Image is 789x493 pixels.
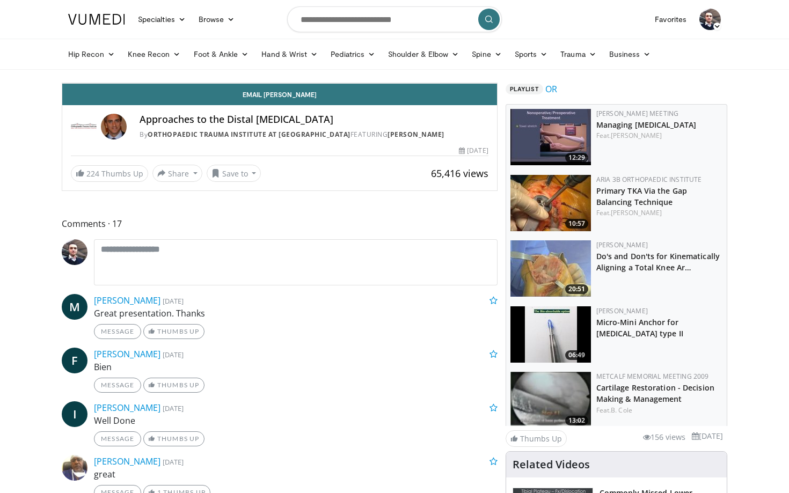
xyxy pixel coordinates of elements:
[192,9,242,30] a: Browse
[94,295,160,306] a: [PERSON_NAME]
[596,208,722,218] div: Feat.
[510,372,591,428] img: cole_4.png.150x105_q85_crop-smart_upscale.jpg
[510,306,591,363] a: 06:49
[648,9,693,30] a: Favorites
[596,120,696,130] a: Managing [MEDICAL_DATA]
[71,165,148,182] a: 224 Thumbs Up
[565,416,588,425] span: 13:02
[510,240,591,297] a: 20:51
[699,9,721,30] img: Avatar
[187,43,255,65] a: Foot & Ankle
[465,43,508,65] a: Spine
[140,114,488,126] h4: Approaches to the Distal [MEDICAL_DATA]
[565,153,588,163] span: 12:29
[62,348,87,373] a: F
[86,168,99,179] span: 224
[596,175,702,184] a: Aria 3B Orthopaedic Institute
[611,131,662,140] a: [PERSON_NAME]
[510,372,591,428] a: 13:02
[643,431,685,443] li: 156 views
[62,83,497,84] video-js: Video Player
[510,109,591,165] a: 12:29
[62,294,87,320] a: M
[163,457,184,467] small: [DATE]
[62,217,498,231] span: Comments 17
[121,43,187,65] a: Knee Recon
[596,109,679,118] a: [PERSON_NAME] Meeting
[94,414,498,427] p: Well Done
[94,402,160,414] a: [PERSON_NAME]
[431,167,488,180] span: 65,416 views
[62,239,87,265] img: Avatar
[459,146,488,156] div: [DATE]
[163,403,184,413] small: [DATE]
[62,455,87,481] img: Avatar
[140,130,488,139] div: By FEATURING
[596,251,720,273] a: Do's and Don'ts for Kinematically Aligning a Total Knee Ar…
[163,296,184,306] small: [DATE]
[603,43,657,65] a: Business
[596,317,683,339] a: Micro-Mini Anchor for [MEDICAL_DATA] type II
[62,43,121,65] a: Hip Recon
[101,114,127,139] img: Avatar
[596,406,722,415] div: Feat.
[506,430,567,447] a: Thumbs Up
[510,175,591,231] a: 10:57
[565,219,588,229] span: 10:57
[510,175,591,231] img: 761519_3.png.150x105_q85_crop-smart_upscale.jpg
[143,324,204,339] a: Thumbs Up
[382,43,465,65] a: Shoulder & Elbow
[513,458,590,471] h4: Related Videos
[94,348,160,360] a: [PERSON_NAME]
[71,114,97,139] img: Orthopaedic Trauma Institute at UCSF
[62,84,497,105] a: Email [PERSON_NAME]
[163,350,184,359] small: [DATE]
[152,165,202,182] button: Share
[131,9,192,30] a: Specialties
[508,43,554,65] a: Sports
[388,130,444,139] a: [PERSON_NAME]
[324,43,382,65] a: Pediatrics
[94,324,141,339] a: Message
[565,350,588,360] span: 06:49
[143,431,204,446] a: Thumbs Up
[596,240,648,249] a: [PERSON_NAME]
[62,401,87,427] a: I
[510,109,591,165] img: FZUcRHgrY5h1eNdH4xMDoxOjAwMTt5zx.150x105_q85_crop-smart_upscale.jpg
[207,165,261,182] button: Save to
[506,84,543,94] span: Playlist
[596,372,709,381] a: Metcalf Memorial Meeting 2009
[692,430,723,442] li: [DATE]
[611,406,632,415] a: B. Cole
[255,43,324,65] a: Hand & Wrist
[94,455,160,467] a: [PERSON_NAME]
[565,284,588,294] span: 20:51
[94,378,141,393] a: Message
[287,6,502,32] input: Search topics, interventions
[94,307,498,320] p: Great presentation. Thanks
[596,382,714,404] a: Cartilage Restoration - Decision Making & Management
[143,378,204,393] a: Thumbs Up
[611,208,662,217] a: [PERSON_NAME]
[94,360,498,373] p: Bien
[545,83,557,95] a: OR
[148,130,350,139] a: Orthopaedic Trauma Institute at [GEOGRAPHIC_DATA]
[596,186,687,207] a: Primary TKA Via the Gap Balancing Technique
[510,306,591,363] img: eolv1L8ZdYrFVOcH4xMDoxOjBkMTt9RT.150x105_q85_crop-smart_upscale.jpg
[596,306,648,315] a: [PERSON_NAME]
[94,431,141,446] a: Message
[510,240,591,297] img: howell_knee_1.png.150x105_q85_crop-smart_upscale.jpg
[554,43,603,65] a: Trauma
[596,131,722,141] div: Feat.
[94,468,498,481] p: great
[68,14,125,25] img: VuMedi Logo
